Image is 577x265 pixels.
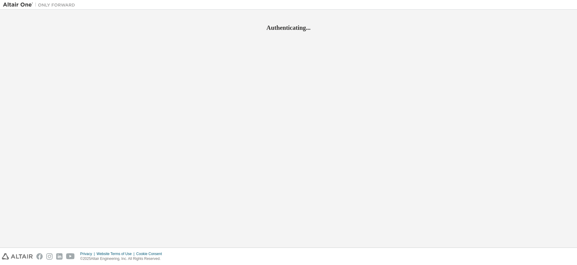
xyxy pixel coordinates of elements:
h2: Authenticating... [3,24,574,32]
div: Cookie Consent [136,251,165,256]
img: instagram.svg [46,253,53,260]
div: Privacy [80,251,96,256]
img: facebook.svg [36,253,43,260]
img: altair_logo.svg [2,253,33,260]
img: linkedin.svg [56,253,63,260]
div: Website Terms of Use [96,251,136,256]
img: youtube.svg [66,253,75,260]
p: © 2025 Altair Engineering, Inc. All Rights Reserved. [80,256,166,261]
img: Altair One [3,2,78,8]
